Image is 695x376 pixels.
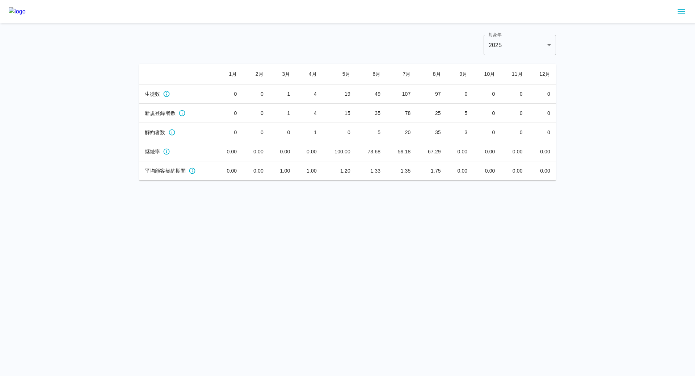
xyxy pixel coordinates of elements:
[296,123,323,142] td: 1
[447,84,473,104] td: 0
[386,161,416,181] td: 1.35
[356,123,386,142] td: 5
[323,142,356,161] td: 100.00
[269,64,296,84] th: 3 月
[501,161,528,181] td: 0.00
[243,104,269,123] td: 0
[447,123,473,142] td: 3
[356,84,386,104] td: 49
[356,161,386,181] td: 1.33
[216,104,243,123] td: 0
[216,84,243,104] td: 0
[473,64,501,84] th: 10 月
[356,64,386,84] th: 6 月
[417,123,447,142] td: 35
[447,161,473,181] td: 0.00
[386,84,416,104] td: 107
[296,142,323,161] td: 0.00
[528,104,556,123] td: 0
[168,129,176,136] svg: 月ごとの解約サブスク数
[528,123,556,142] td: 0
[473,161,501,181] td: 0.00
[163,90,170,98] svg: 月ごとのアクティブなサブスク数
[323,64,356,84] th: 5 月
[243,161,269,181] td: 0.00
[178,110,186,117] svg: 月ごとの新規サブスク数
[216,64,243,84] th: 1 月
[269,84,296,104] td: 1
[145,90,160,98] span: 生徒数
[417,84,447,104] td: 97
[145,148,160,155] span: 継続率
[269,142,296,161] td: 0.00
[501,64,528,84] th: 11 月
[473,123,501,142] td: 0
[484,35,556,55] div: 2025
[501,104,528,123] td: 0
[296,84,323,104] td: 4
[417,161,447,181] td: 1.75
[386,123,416,142] td: 20
[417,104,447,123] td: 25
[243,64,269,84] th: 2 月
[243,84,269,104] td: 0
[417,142,447,161] td: 67.29
[356,142,386,161] td: 73.68
[323,161,356,181] td: 1.20
[417,64,447,84] th: 8 月
[216,123,243,142] td: 0
[386,64,416,84] th: 7 月
[323,84,356,104] td: 19
[145,110,176,117] span: 新規登録者数
[243,123,269,142] td: 0
[189,167,196,174] svg: 月ごとの平均継続期間(ヶ月)
[528,161,556,181] td: 0.00
[675,5,687,18] button: sidemenu
[216,161,243,181] td: 0.00
[501,142,528,161] td: 0.00
[473,142,501,161] td: 0.00
[243,142,269,161] td: 0.00
[145,129,165,136] span: 解約者数
[528,64,556,84] th: 12 月
[447,64,473,84] th: 9 月
[216,142,243,161] td: 0.00
[356,104,386,123] td: 35
[323,123,356,142] td: 0
[296,64,323,84] th: 4 月
[163,148,170,155] svg: 月ごとの継続率(%)
[447,142,473,161] td: 0.00
[296,104,323,123] td: 4
[473,84,501,104] td: 0
[528,84,556,104] td: 0
[501,84,528,104] td: 0
[386,104,416,123] td: 78
[473,104,501,123] td: 0
[296,161,323,181] td: 1.00
[145,167,186,174] span: 平均顧客契約期間
[9,7,26,16] img: logo
[489,32,502,38] label: 対象年
[269,161,296,181] td: 1.00
[386,142,416,161] td: 59.18
[501,123,528,142] td: 0
[528,142,556,161] td: 0.00
[323,104,356,123] td: 15
[447,104,473,123] td: 5
[269,104,296,123] td: 1
[269,123,296,142] td: 0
